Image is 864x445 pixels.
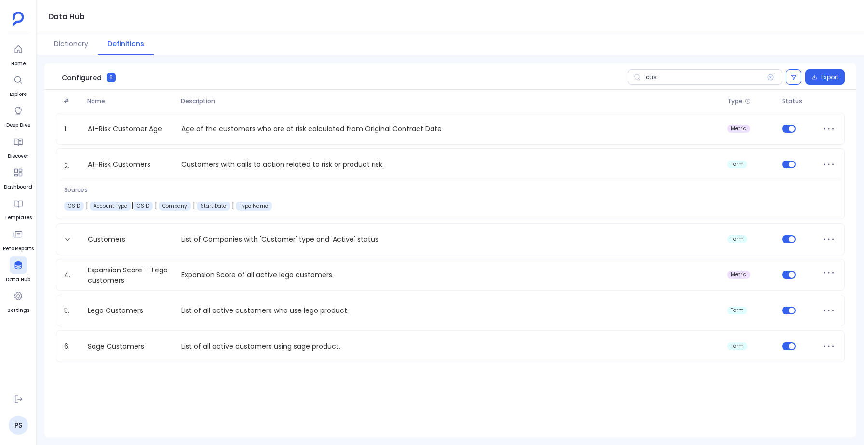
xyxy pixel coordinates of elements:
[177,270,724,280] p: Expansion Score of all active lego customers.
[177,306,724,316] p: List of all active customers who use lego product.
[4,195,32,222] a: Templates
[6,256,30,283] a: Data Hub
[94,202,127,210] span: Company
[84,306,147,316] a: Lego Customers
[60,124,84,134] span: 1.
[177,124,724,134] p: Age of the customers who are at risk calculated from Original Contract Date
[177,159,724,174] p: Customers with calls to action related to risk or product risk.
[177,97,724,105] span: Description
[230,201,236,210] span: |
[3,226,34,253] a: PetaReports
[44,34,98,55] button: Dictionary
[83,97,177,105] span: Name
[191,201,197,210] span: |
[10,71,27,98] a: Explore
[84,159,154,174] a: At-Risk Customers
[60,341,84,351] span: 6.
[60,306,84,316] span: 5.
[805,69,845,85] button: Export
[60,159,84,174] span: 2.
[48,10,85,24] h1: Data Hub
[6,276,30,283] span: Data Hub
[131,201,133,210] span: |
[153,201,159,210] span: |
[84,341,148,351] a: Sage Customers
[177,341,724,351] p: List of all active customers using sage product.
[4,164,32,191] a: Dashboard
[821,73,838,81] span: Export
[137,202,149,210] span: Call To Action
[162,202,187,210] span: Call To Action
[64,186,272,194] span: Sources
[201,202,226,210] span: Call To Action
[177,234,724,244] p: List of Companies with 'Customer' type and 'Active' status
[84,201,90,210] span: |
[62,73,102,82] span: Configured
[13,12,24,26] img: petavue logo
[60,97,83,105] span: #
[68,202,80,210] span: Company
[731,162,743,167] span: term
[7,287,29,314] a: Settings
[728,97,742,105] span: Type
[10,91,27,98] span: Explore
[4,214,32,222] span: Templates
[10,60,27,67] span: Home
[4,183,32,191] span: Dashboard
[98,34,154,55] button: Definitions
[731,308,743,313] span: term
[6,102,30,129] a: Deep Dive
[10,40,27,67] a: Home
[6,121,30,129] span: Deep Dive
[731,272,746,278] span: metric
[3,245,34,253] span: PetaReports
[778,97,817,105] span: Status
[731,343,743,349] span: term
[84,124,166,134] a: At-Risk Customer Age
[84,234,129,244] a: Customers
[9,416,28,435] a: PS
[107,73,116,82] span: 6
[84,265,177,284] a: Expansion Score — Lego customers
[731,126,746,132] span: metric
[8,133,28,160] a: Discover
[8,152,28,160] span: Discover
[60,270,84,280] span: 4.
[731,236,743,242] span: term
[240,202,268,210] span: Call To Action
[7,307,29,314] span: Settings
[628,69,782,85] input: Search definitions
